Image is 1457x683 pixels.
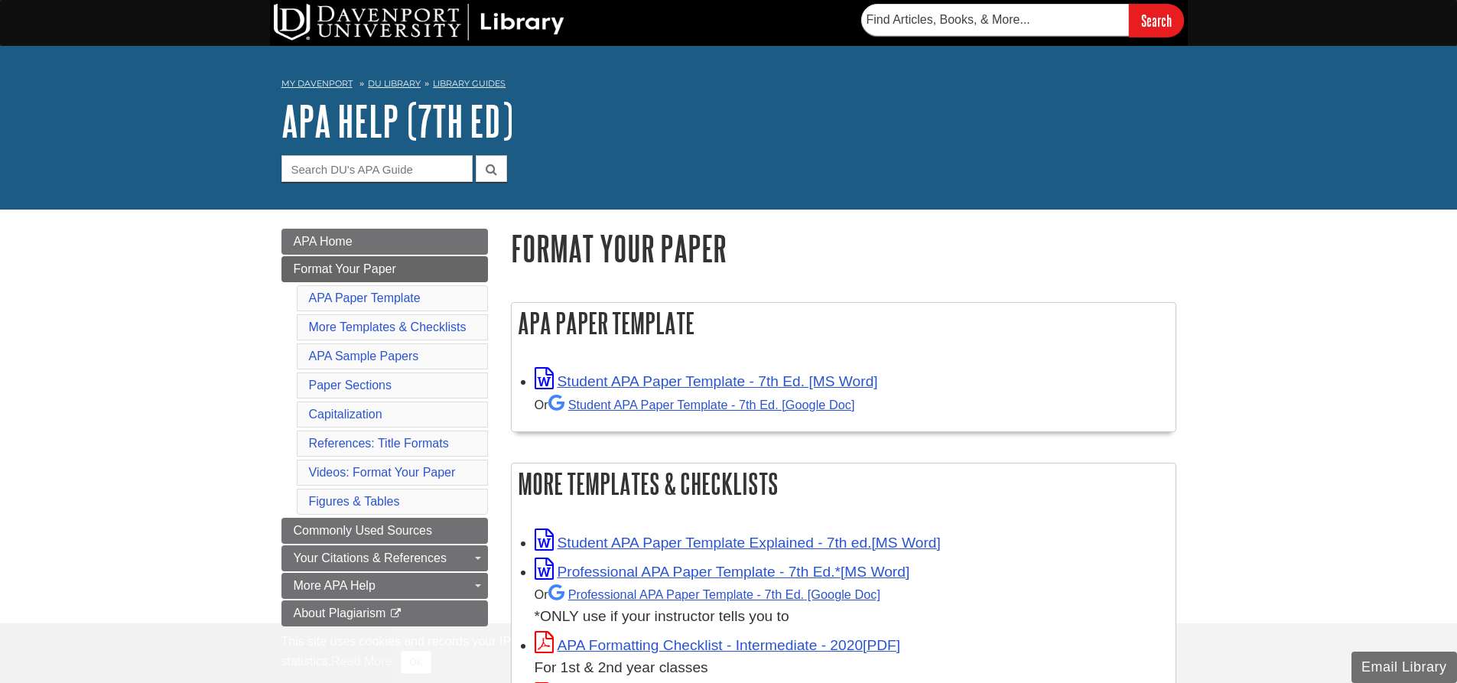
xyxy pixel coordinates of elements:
[309,466,456,479] a: Videos: Format Your Paper
[281,518,488,544] a: Commonly Used Sources
[512,303,1176,343] h2: APA Paper Template
[535,564,910,580] a: Link opens in new window
[281,229,488,255] a: APA Home
[389,609,402,619] i: This link opens in a new window
[535,637,901,653] a: Link opens in new window
[309,495,400,508] a: Figures & Tables
[281,229,488,626] div: Guide Page Menu
[309,408,382,421] a: Capitalization
[861,4,1129,36] input: Find Articles, Books, & More...
[281,155,473,182] input: Search DU's APA Guide
[535,373,878,389] a: Link opens in new window
[294,551,447,564] span: Your Citations & References
[294,524,432,537] span: Commonly Used Sources
[535,657,1168,679] div: For 1st & 2nd year classes
[368,78,421,89] a: DU Library
[309,437,449,450] a: References: Title Formats
[512,463,1176,504] h2: More Templates & Checklists
[309,379,392,392] a: Paper Sections
[535,587,880,601] small: Or
[535,583,1168,628] div: *ONLY use if your instructor tells you to
[1351,652,1457,683] button: Email Library
[281,77,353,90] a: My Davenport
[294,579,376,592] span: More APA Help
[535,535,941,551] a: Link opens in new window
[309,320,467,333] a: More Templates & Checklists
[281,256,488,282] a: Format Your Paper
[548,587,880,601] a: Professional APA Paper Template - 7th Ed.
[511,229,1176,268] h1: Format Your Paper
[294,262,396,275] span: Format Your Paper
[861,4,1184,37] form: Searches DU Library's articles, books, and more
[548,398,855,411] a: Student APA Paper Template - 7th Ed. [Google Doc]
[294,607,386,620] span: About Plagiarism
[274,4,564,41] img: DU Library
[281,97,513,145] a: APA Help (7th Ed)
[309,291,421,304] a: APA Paper Template
[281,600,488,626] a: About Plagiarism
[281,73,1176,98] nav: breadcrumb
[433,78,506,89] a: Library Guides
[281,545,488,571] a: Your Citations & References
[294,235,353,248] span: APA Home
[309,350,419,363] a: APA Sample Papers
[281,573,488,599] a: More APA Help
[1129,4,1184,37] input: Search
[535,398,855,411] small: Or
